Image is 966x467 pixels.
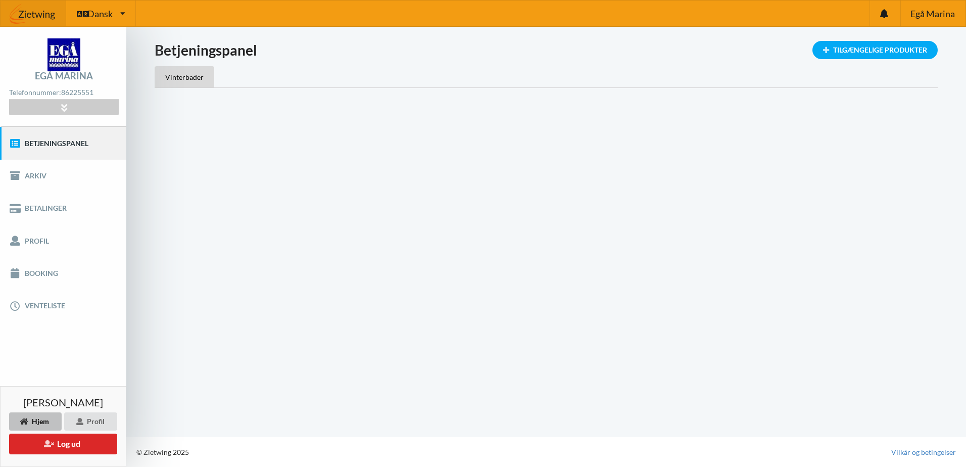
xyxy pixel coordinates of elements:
[61,88,93,97] strong: 86225551
[64,412,117,431] div: Profil
[9,412,62,431] div: Hjem
[891,447,956,457] a: Vilkår og betingelser
[812,41,938,59] div: Tilgængelige Produkter
[87,9,113,18] span: Dansk
[155,66,214,87] div: Vinterbader
[47,38,80,71] img: logo
[910,9,955,18] span: Egå Marina
[35,71,93,80] div: Egå Marina
[9,86,118,100] div: Telefonnummer:
[155,41,938,59] h1: Betjeningspanel
[23,397,103,407] span: [PERSON_NAME]
[9,434,117,454] button: Log ud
